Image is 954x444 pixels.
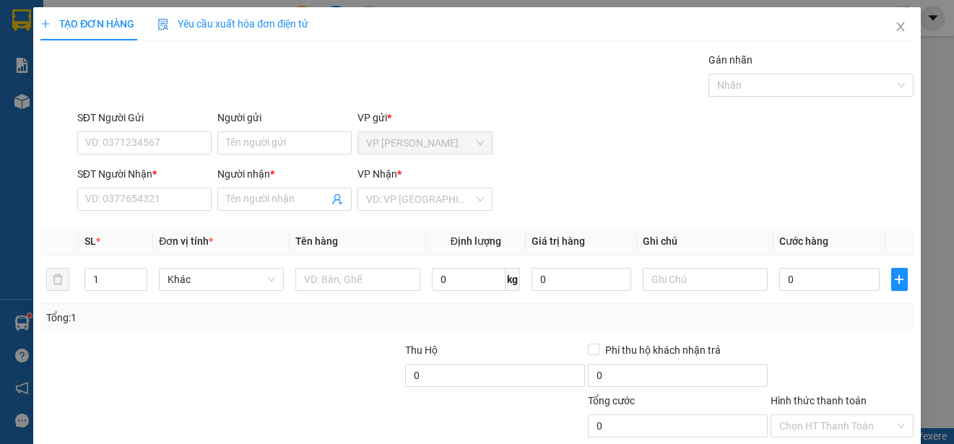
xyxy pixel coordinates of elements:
[157,19,169,30] img: icon
[77,110,212,126] div: SĐT Người Gửi
[84,235,96,247] span: SL
[588,395,635,406] span: Tổng cước
[366,132,483,154] span: VP Cao Tốc
[637,227,773,256] th: Ghi chú
[357,168,397,180] span: VP Nhận
[295,235,338,247] span: Tên hàng
[532,235,585,247] span: Giá trị hàng
[46,268,69,291] button: delete
[357,110,492,126] div: VP gửi
[880,7,921,48] button: Close
[217,110,352,126] div: Người gửi
[599,342,727,358] span: Phí thu hộ khách nhận trả
[892,274,907,285] span: plus
[451,235,501,247] span: Định lượng
[157,18,308,30] span: Yêu cầu xuất hóa đơn điện tử
[891,268,908,291] button: plus
[405,344,438,356] span: Thu Hộ
[895,21,906,32] span: close
[40,18,134,30] span: TẠO ĐƠN HÀNG
[708,54,753,66] label: Gán nhãn
[77,166,212,182] div: SĐT Người Nhận
[771,395,867,406] label: Hình thức thanh toán
[217,166,352,182] div: Người nhận
[532,268,632,291] input: 0
[779,235,828,247] span: Cước hàng
[159,235,213,247] span: Đơn vị tính
[506,268,520,291] span: kg
[643,268,768,291] input: Ghi Chú
[331,193,343,205] span: user-add
[295,268,420,291] input: VD: Bàn, Ghế
[40,19,51,29] span: plus
[168,269,275,290] span: Khác
[46,310,369,326] div: Tổng: 1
